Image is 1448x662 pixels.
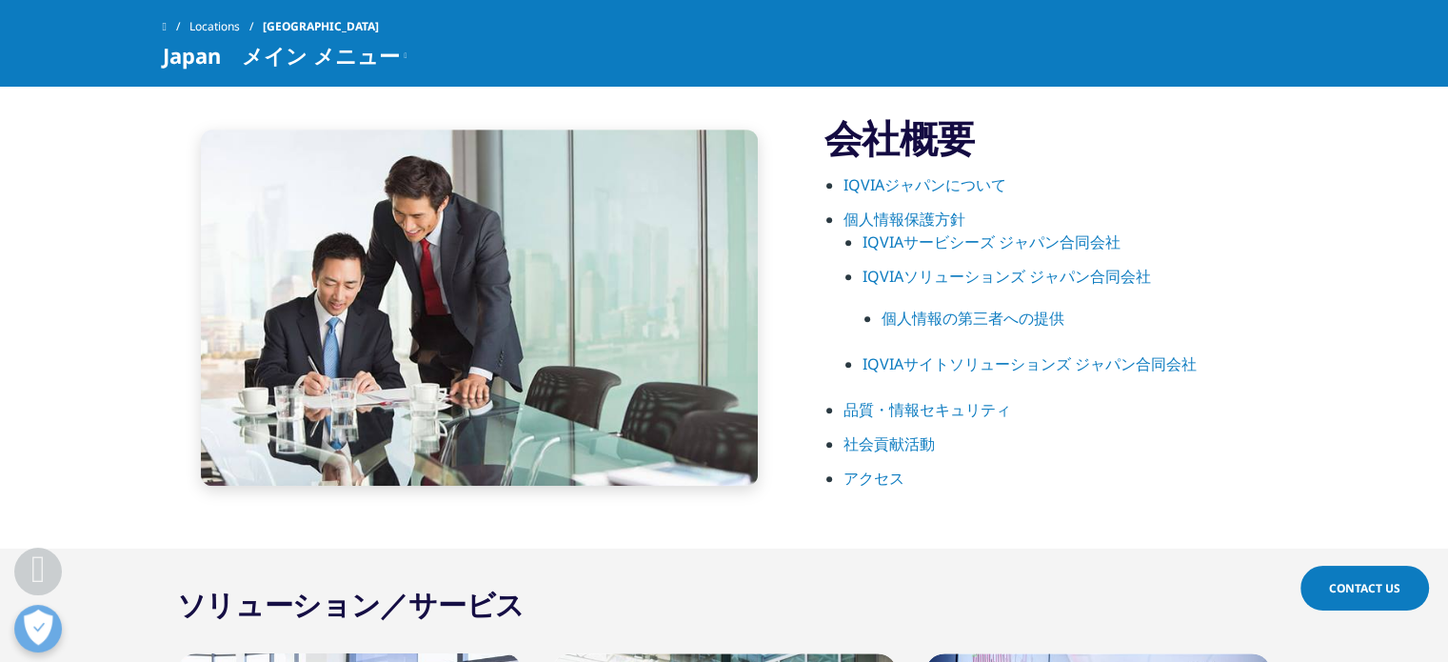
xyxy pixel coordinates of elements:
[863,231,1121,252] a: IQVIAサービシーズ ジャパン合同会社
[863,266,1151,287] a: IQVIAソリューションズ ジャパン合同会社
[1300,566,1429,611] a: Contact Us
[14,605,62,652] button: 優先設定センターを開く
[843,468,904,489] a: アクセス
[177,586,525,624] h2: ソリューション／サービス
[863,353,1197,374] a: IQVIAサイトソリューションズ ジャパン合同会社
[843,209,965,230] a: 個人情報保護方針
[163,44,400,67] span: Japan メイン メニュー
[824,114,1286,162] h3: 会社概要
[843,433,935,454] a: 社会貢献活動
[843,174,1006,195] a: IQVIAジャパンについて
[843,399,1011,420] a: 品質・情報セキュリティ
[882,308,1064,329] a: 個人情報の第三者への提供
[1329,580,1400,596] span: Contact Us
[201,130,758,486] img: Professional men in meeting signing paperwork
[189,10,263,44] a: Locations
[263,10,379,44] span: [GEOGRAPHIC_DATA]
